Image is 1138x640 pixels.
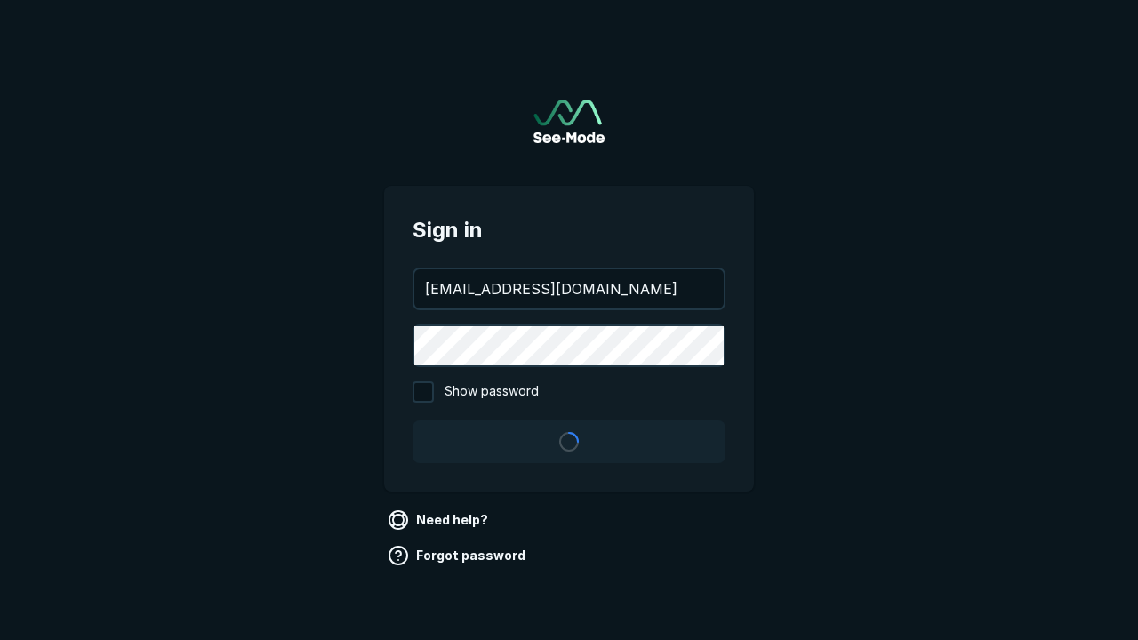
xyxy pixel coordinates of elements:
a: Need help? [384,506,495,534]
a: Forgot password [384,541,533,570]
span: Show password [445,381,539,403]
input: your@email.com [414,269,724,308]
img: See-Mode Logo [533,100,605,143]
span: Sign in [413,214,725,246]
a: Go to sign in [533,100,605,143]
